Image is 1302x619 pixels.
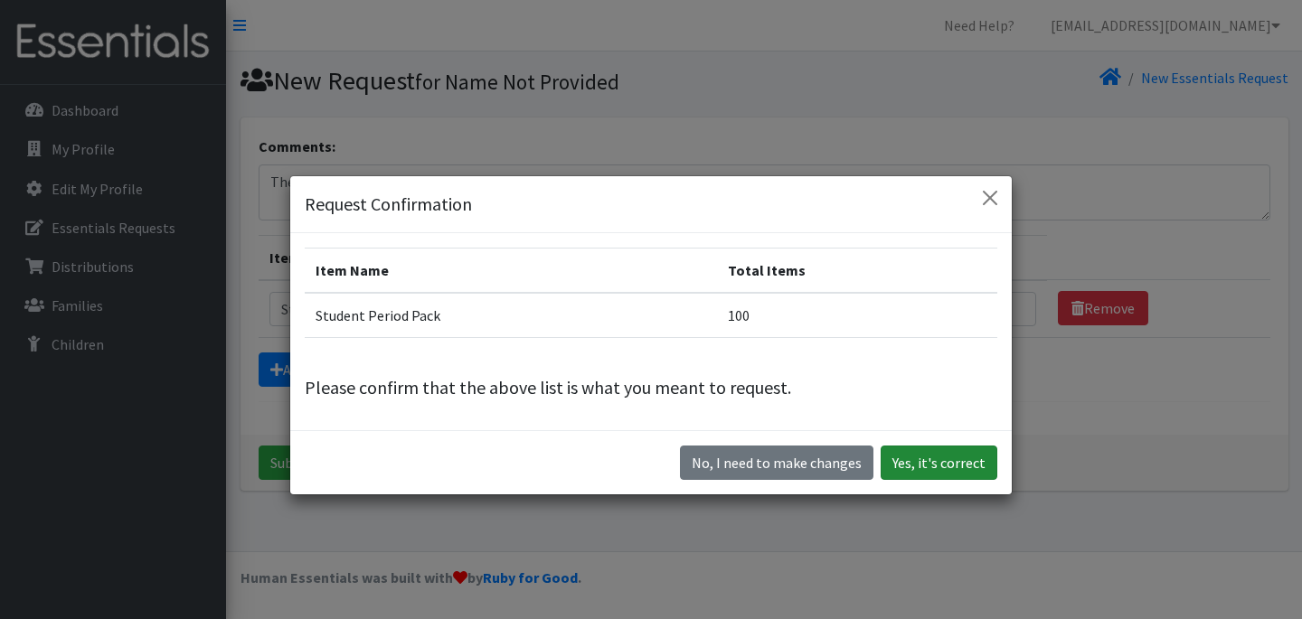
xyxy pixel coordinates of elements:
th: Total Items [717,248,997,293]
button: No I need to make changes [680,445,873,480]
p: Please confirm that the above list is what you meant to request. [305,374,997,401]
th: Item Name [305,248,717,293]
td: Student Period Pack [305,293,717,338]
button: Close [976,183,1005,212]
button: Yes, it's correct [881,445,997,480]
h5: Request Confirmation [305,191,472,218]
td: 100 [717,293,997,338]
